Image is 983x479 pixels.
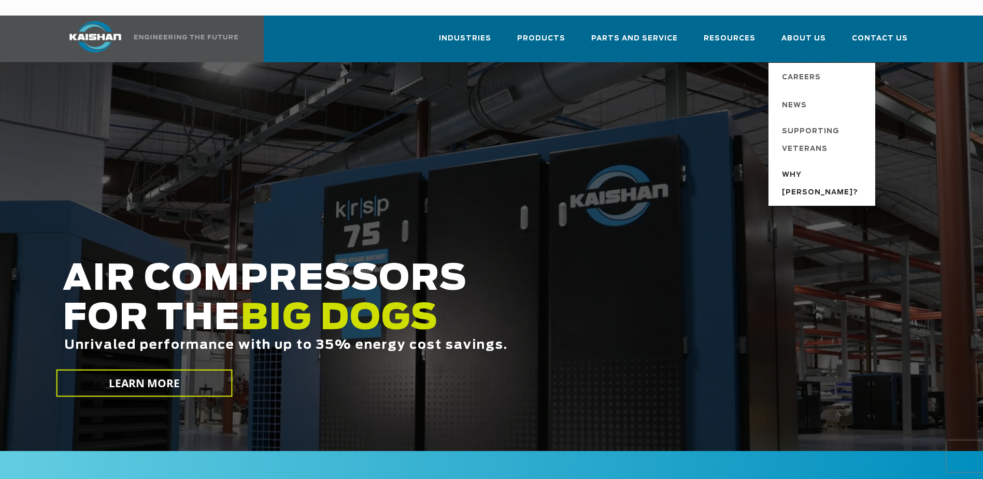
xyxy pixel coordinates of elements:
[63,260,776,385] h2: AIR COMPRESSORS FOR THE
[517,33,565,45] span: Products
[772,91,875,119] a: News
[439,25,491,60] a: Industries
[772,63,875,91] a: Careers
[852,25,908,60] a: Contact Us
[591,25,678,60] a: Parts and Service
[439,33,491,45] span: Industries
[782,69,821,87] span: Careers
[782,97,807,115] span: News
[56,370,232,397] a: LEARN MORE
[56,21,134,52] img: kaishan logo
[782,166,865,202] span: Why [PERSON_NAME]?
[240,301,438,336] span: BIG DOGS
[704,25,756,60] a: Resources
[108,376,180,391] span: LEARN MORE
[64,339,508,351] span: Unrivaled performance with up to 35% energy cost savings.
[782,123,865,158] span: Supporting Veterans
[772,119,875,162] a: Supporting Veterans
[781,33,826,45] span: About Us
[781,25,826,60] a: About Us
[852,33,908,45] span: Contact Us
[56,16,240,62] a: Kaishan USA
[591,33,678,45] span: Parts and Service
[134,35,238,39] img: Engineering the future
[772,162,875,206] a: Why [PERSON_NAME]?
[704,33,756,45] span: Resources
[517,25,565,60] a: Products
